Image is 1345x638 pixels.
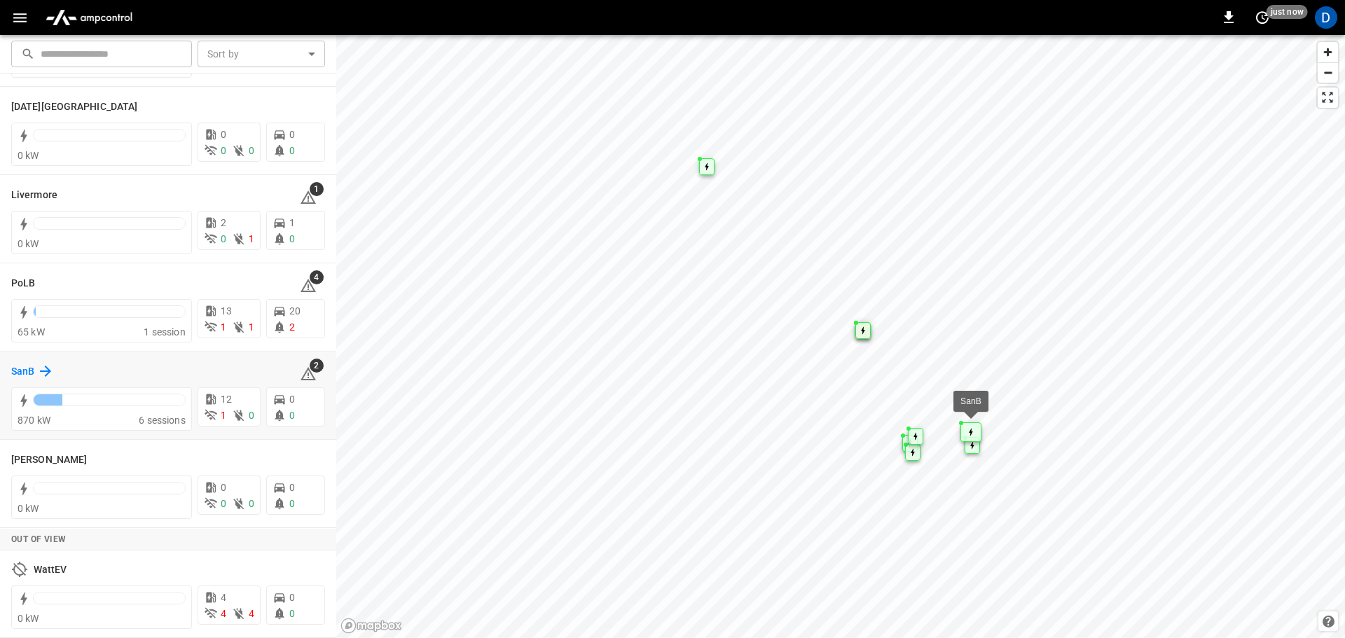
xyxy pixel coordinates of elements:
button: set refresh interval [1251,6,1274,29]
span: 1 [249,321,254,333]
span: 4 [221,592,226,603]
span: 0 [289,592,295,603]
span: 0 [249,410,254,421]
div: Map marker [855,322,871,339]
span: 65 kW [18,326,45,338]
div: SanB [960,394,981,408]
button: Zoom in [1318,42,1338,62]
span: 0 [289,129,295,140]
span: 0 kW [18,238,39,249]
span: 0 [221,498,226,509]
span: 0 [221,482,226,493]
h6: Vernon [11,452,87,468]
span: 0 [289,145,295,156]
canvas: Map [336,35,1345,638]
span: 2 [289,321,295,333]
span: 0 [249,498,254,509]
span: 1 [310,182,324,196]
span: 4 [249,608,254,619]
strong: Out of View [11,534,66,544]
span: 1 session [144,326,185,338]
span: 0 [221,129,226,140]
span: just now [1267,5,1308,19]
span: 0 kW [18,150,39,161]
span: 870 kW [18,415,50,426]
div: profile-icon [1315,6,1337,29]
a: Mapbox homepage [340,618,402,634]
span: 6 sessions [139,415,186,426]
span: 0 kW [18,613,39,624]
h6: Livermore [11,188,57,203]
span: 0 [289,608,295,619]
div: Map marker [905,444,920,461]
h6: Karma Center [11,99,137,115]
span: 12 [221,394,232,405]
span: 4 [310,270,324,284]
span: 0 [221,233,226,244]
h6: SanB [11,364,34,380]
span: 4 [221,608,226,619]
span: 0 [289,498,295,509]
span: 0 [289,482,295,493]
span: 1 [289,217,295,228]
h6: WattEV [34,562,67,578]
div: Map marker [960,422,981,442]
span: 1 [221,410,226,421]
span: 0 [289,394,295,405]
span: 20 [289,305,301,317]
div: Map marker [965,437,980,454]
span: 13 [221,305,232,317]
h6: PoLB [11,276,35,291]
img: ampcontrol.io logo [40,4,138,31]
span: 0 [289,410,295,421]
span: 0 [221,145,226,156]
span: 2 [310,359,324,373]
span: 1 [221,321,226,333]
span: 0 kW [18,503,39,514]
span: 0 [289,233,295,244]
div: Map marker [908,428,923,445]
span: 1 [249,233,254,244]
span: 2 [221,217,226,228]
div: Map marker [699,158,715,175]
span: Zoom out [1318,63,1338,83]
span: 0 [249,145,254,156]
button: Zoom out [1318,62,1338,83]
div: Map marker [902,435,918,452]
